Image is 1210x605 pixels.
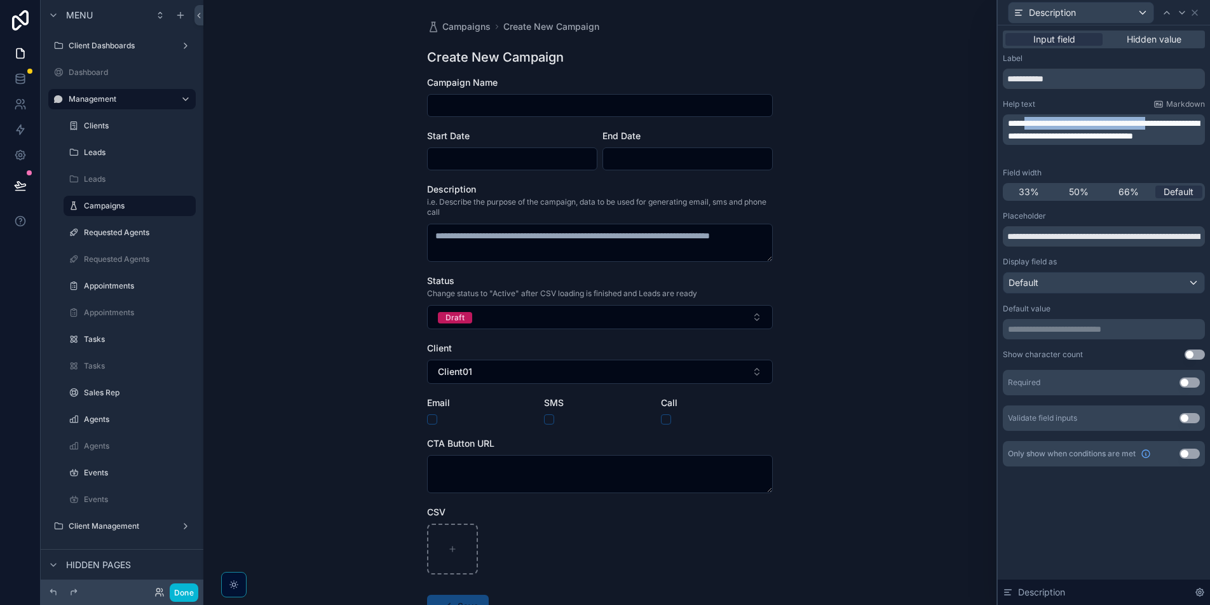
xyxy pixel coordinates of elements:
label: Clients [84,121,193,131]
label: Field width [1003,168,1042,178]
span: Description [1029,6,1076,19]
span: Markdown [1166,99,1205,109]
a: Campaigns [64,196,196,216]
label: Client Dashboards [69,41,175,51]
span: 33% [1019,186,1039,198]
div: Validate field inputs [1008,413,1077,423]
label: Tasks [84,361,193,371]
span: Call [661,397,677,408]
label: Agents [84,441,193,451]
label: Requested Agents [84,254,193,264]
a: Requested Agents [64,249,196,269]
span: CSV [427,506,445,517]
a: Markdown [1153,99,1205,109]
a: Events [64,463,196,483]
a: Support Ticket [48,543,196,563]
span: i.e. Describe the purpose of the campaign, data to be used for generating email, sms and phone call [427,197,773,217]
span: Only show when conditions are met [1008,449,1136,459]
label: Label [1003,53,1023,64]
span: 66% [1118,186,1139,198]
button: Description [1008,2,1154,24]
span: Client01 [438,365,472,378]
a: Tasks [64,329,196,350]
a: Leads [64,142,196,163]
label: Dashboard [69,67,193,78]
div: Draft [445,312,465,323]
label: Sales Rep [84,388,193,398]
a: Client Management [48,516,196,536]
label: Events [84,468,193,478]
label: Display field as [1003,257,1057,267]
span: Description [427,184,476,194]
a: Appointments [64,276,196,296]
a: Client Dashboards [48,36,196,56]
span: SMS [544,397,564,408]
span: CTA Button URL [427,438,494,449]
span: 50% [1069,186,1089,198]
a: Management [48,89,196,109]
a: Leads [64,169,196,189]
button: Done [170,583,198,602]
a: Appointments [64,302,196,323]
a: Dashboard [48,62,196,83]
button: Select Button [427,360,773,384]
a: Create New Campaign [503,20,599,33]
span: Hidden value [1127,33,1181,46]
label: Agents [84,414,193,425]
label: Campaigns [84,201,188,211]
a: Agents [64,409,196,430]
label: Help text [1003,99,1035,109]
span: Status [427,275,454,286]
span: Menu [66,9,93,22]
span: Description [1018,586,1065,599]
a: Events [64,489,196,510]
label: Tasks [84,334,193,344]
label: Leads [84,174,193,184]
span: Hidden pages [66,559,131,571]
a: Clients [64,116,196,136]
span: Default [1009,276,1038,289]
label: Events [84,494,193,505]
a: Agents [64,436,196,456]
div: Required [1008,377,1040,388]
div: Show character count [1003,350,1083,360]
label: Support Ticket [69,548,193,558]
a: Requested Agents [64,222,196,243]
a: Sales Rep [64,383,196,403]
label: Requested Agents [84,228,193,238]
span: Default [1164,186,1193,198]
span: End Date [602,130,641,141]
span: Change status to "Active" after CSV loading is finished and Leads are ready [427,289,697,299]
label: Management [69,94,170,104]
span: Input field [1033,33,1075,46]
span: Start Date [427,130,470,141]
h1: Create New Campaign [427,48,564,66]
label: Leads [84,147,193,158]
label: Default value [1003,304,1050,314]
a: Tasks [64,356,196,376]
span: Email [427,397,450,408]
a: Campaigns [427,20,491,33]
button: Select Button [427,305,773,329]
span: Campaign Name [427,77,498,88]
span: Campaigns [442,20,491,33]
label: Placeholder [1003,211,1046,221]
button: Default [1003,272,1205,294]
label: Appointments [84,281,193,291]
label: Client Management [69,521,175,531]
div: scrollable content [1003,114,1205,145]
span: Client [427,343,452,353]
label: Appointments [84,308,193,318]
